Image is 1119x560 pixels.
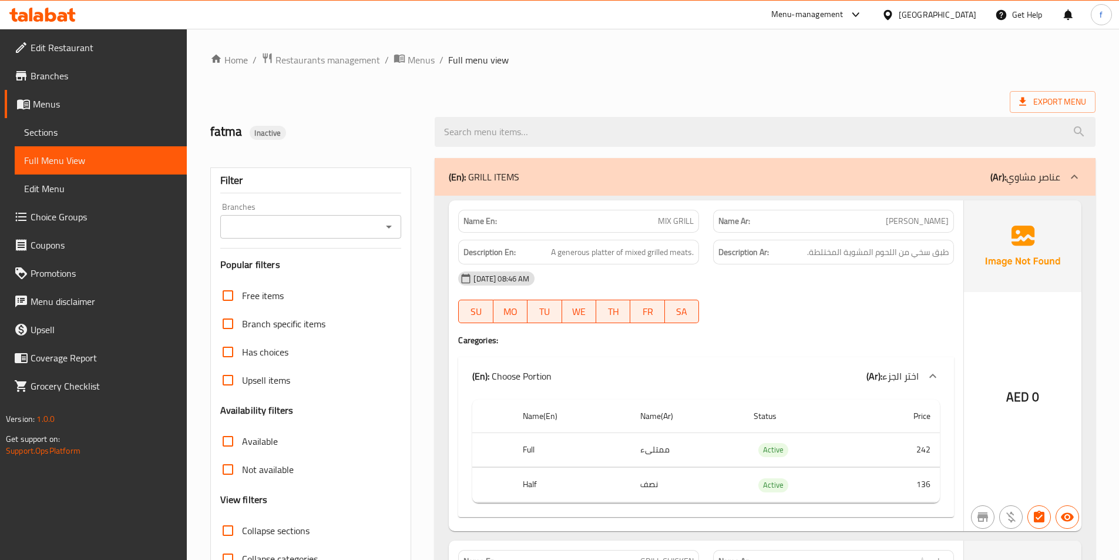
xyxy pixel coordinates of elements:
[24,125,177,139] span: Sections
[758,478,788,492] span: Active
[242,289,284,303] span: Free items
[1056,505,1079,529] button: Available
[5,62,187,90] a: Branches
[220,258,402,271] h3: Popular filters
[449,170,519,184] p: GRILL ITEMS
[463,215,497,227] strong: Name En:
[631,468,744,502] td: نصف
[5,231,187,259] a: Coupons
[220,404,294,417] h3: Availability filters
[635,303,660,320] span: FR
[448,53,509,67] span: Full menu view
[394,52,435,68] a: Menus
[439,53,443,67] li: /
[718,215,750,227] strong: Name Ar:
[250,128,285,139] span: Inactive
[385,53,389,67] li: /
[6,431,60,447] span: Get support on:
[807,245,949,260] span: طبق سخي من اللحوم المشوية المختلطة.
[31,351,177,365] span: Coverage Report
[882,367,919,385] span: اختر الجزء
[601,303,626,320] span: TH
[5,259,187,287] a: Promotions
[36,411,55,427] span: 1.0.0
[24,182,177,196] span: Edit Menu
[31,41,177,55] span: Edit Restaurant
[5,316,187,344] a: Upsell
[964,200,1081,292] img: Ae5nvW7+0k+MAAAAAElFTkSuQmCC
[513,400,630,433] th: Name(En)
[631,432,744,467] td: ممتلىء
[665,300,699,323] button: SA
[630,300,664,323] button: FR
[513,468,630,502] th: Half
[1100,8,1103,21] span: f
[866,367,882,385] b: (Ar):
[242,317,325,331] span: Branch specific items
[758,443,788,457] span: Active
[861,400,940,433] th: Price
[771,8,844,22] div: Menu-management
[498,303,523,320] span: MO
[493,300,527,323] button: MO
[220,168,402,193] div: Filter
[5,344,187,372] a: Coverage Report
[15,146,187,175] a: Full Menu View
[31,266,177,280] span: Promotions
[1010,91,1096,113] span: Export Menu
[513,432,630,467] th: Full
[472,369,552,383] p: Choose Portion
[242,345,288,359] span: Has choices
[381,219,397,235] button: Open
[1032,385,1039,408] span: 0
[861,468,940,502] td: 136
[210,123,421,140] h2: fatma
[463,245,516,260] strong: Description En:
[631,400,744,433] th: Name(Ar)
[5,203,187,231] a: Choice Groups
[463,303,488,320] span: SU
[31,294,177,308] span: Menu disclaimer
[551,245,694,260] span: A generous platter of mixed grilled meats.
[1019,95,1086,109] span: Export Menu
[6,443,80,458] a: Support.OpsPlatform
[220,493,268,507] h3: View filters
[435,158,1096,196] div: (En): GRILL ITEMS(Ar):عناصر مشاوي
[261,52,380,68] a: Restaurants management
[458,395,954,517] div: (En): GRILL ITEMS(Ar):عناصر مشاوي
[449,168,466,186] b: (En):
[5,287,187,316] a: Menu disclaimer
[242,462,294,477] span: Not available
[658,215,694,227] span: MIX GRILL
[31,323,177,337] span: Upsell
[458,357,954,395] div: (En): Choose Portion(Ar):اختر الجزء
[562,300,596,323] button: WE
[242,524,310,538] span: Collapse sections
[253,53,257,67] li: /
[458,300,493,323] button: SU
[5,372,187,400] a: Grocery Checklist
[5,90,187,118] a: Menus
[6,411,35,427] span: Version:
[31,379,177,393] span: Grocery Checklist
[527,300,562,323] button: TU
[990,168,1006,186] b: (Ar):
[5,33,187,62] a: Edit Restaurant
[242,434,278,448] span: Available
[886,215,949,227] span: [PERSON_NAME]
[472,400,940,503] table: choices table
[899,8,976,21] div: [GEOGRAPHIC_DATA]
[31,69,177,83] span: Branches
[458,334,954,346] h4: Caregories:
[472,367,489,385] b: (En):
[744,400,861,433] th: Status
[532,303,557,320] span: TU
[31,238,177,252] span: Coupons
[718,245,769,260] strong: Description Ar:
[567,303,592,320] span: WE
[15,175,187,203] a: Edit Menu
[861,432,940,467] td: 242
[275,53,380,67] span: Restaurants management
[210,53,248,67] a: Home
